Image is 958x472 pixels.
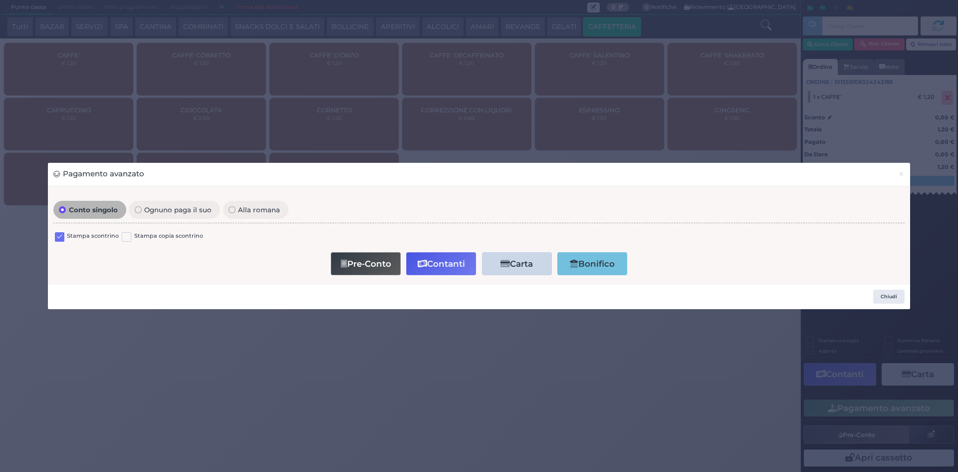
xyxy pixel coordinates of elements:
button: Chiudi [893,163,910,185]
span: Ognuno paga il suo [142,206,215,213]
label: Stampa copia scontrino [134,232,203,241]
button: Carta [482,252,552,275]
h3: Pagamento avanzato [53,168,144,180]
label: Stampa scontrino [67,232,119,241]
button: Contanti [406,252,476,275]
button: Bonifico [557,252,627,275]
span: × [898,168,905,179]
button: Pre-Conto [331,252,401,275]
span: Alla romana [236,206,283,213]
button: Chiudi [873,290,905,304]
span: Conto singolo [66,206,120,213]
